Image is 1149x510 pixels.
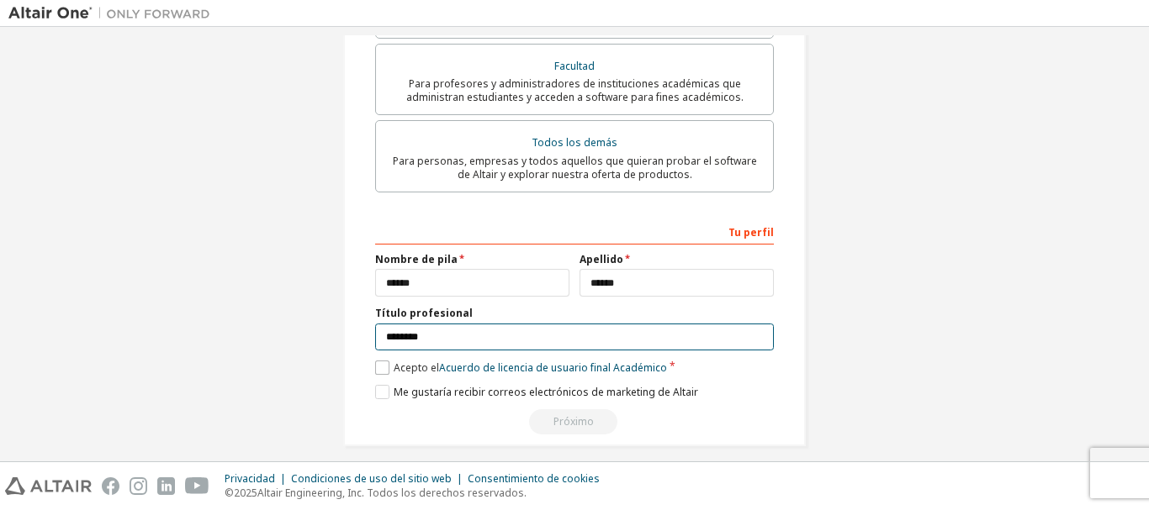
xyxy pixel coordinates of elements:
[532,135,617,150] font: Todos los demás
[393,154,757,181] font: Para personas, empresas y todos aquellos que quieran probar el software de Altair y explorar nues...
[439,360,611,375] font: Acuerdo de licencia de usuario final
[554,59,595,73] font: Facultad
[5,477,92,495] img: altair_logo.svg
[102,477,119,495] img: facebook.svg
[613,360,667,375] font: Académico
[375,306,473,320] font: Título profesional
[225,471,275,486] font: Privacidad
[185,477,209,495] img: youtube.svg
[375,252,458,266] font: Nombre de pila
[225,486,234,500] font: ©
[394,360,439,375] font: Acepto el
[234,486,257,500] font: 2025
[130,477,147,495] img: instagram.svg
[375,409,774,434] div: Read and acccept EULA to continue
[394,385,698,399] font: Me gustaría recibir correos electrónicos de marketing de Altair
[291,471,452,486] font: Condiciones de uso del sitio web
[257,486,527,500] font: Altair Engineering, Inc. Todos los derechos reservados.
[157,477,175,495] img: linkedin.svg
[8,5,219,22] img: Altair Uno
[728,225,774,239] font: Tu perfil
[406,76,744,104] font: Para profesores y administradores de instituciones académicas que administran estudiantes y acced...
[468,471,600,486] font: Consentimiento de cookies
[580,252,623,266] font: Apellido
